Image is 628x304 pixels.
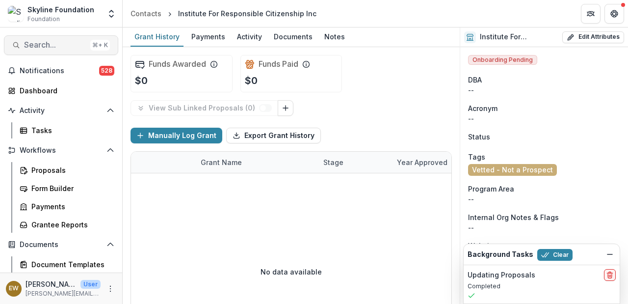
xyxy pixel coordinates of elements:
a: Grantee Reports [16,217,118,233]
button: Notifications528 [4,63,118,79]
span: Activity [20,107,103,115]
a: Grant History [131,28,183,47]
div: Grant Name [195,152,317,173]
span: Program Area [468,184,514,194]
button: View Sub Linked Proposals (0) [131,100,278,116]
span: 528 [99,66,114,76]
span: DBA [468,75,482,85]
a: Document Templates [16,256,118,273]
span: Notifications [20,67,99,75]
p: -- [468,222,620,233]
button: Link Grants [278,100,293,116]
button: Clear [537,249,573,261]
p: -- [468,194,620,204]
div: Documents [270,29,316,44]
div: ⌘ + K [90,40,110,51]
span: Search... [24,40,86,50]
h2: Institute For Responsible Citizenship Inc [480,33,558,41]
a: Payments [187,28,229,47]
a: Activity [233,28,266,47]
div: Document Templates [31,259,110,270]
button: Export Grant History [226,128,321,143]
div: Grant History [131,29,183,44]
button: Manually Log Grant [131,128,222,143]
span: Status [468,132,490,142]
span: Website [468,241,496,251]
span: Onboarding Pending [468,55,537,65]
div: Grant Name [195,157,248,167]
button: Open Workflows [4,142,118,158]
p: Completed [468,282,616,291]
div: Payments [187,29,229,44]
a: Notes [320,28,349,47]
button: Get Help [604,4,624,24]
p: -- [468,113,620,124]
div: Year approved [391,152,465,173]
a: Proposals [16,162,118,178]
button: Open Documents [4,237,118,252]
p: $0 [135,73,148,88]
h2: Updating Proposals [468,271,535,279]
div: Institute For Responsible Citizenship Inc [178,8,316,19]
a: Dashboard [4,83,118,99]
p: [PERSON_NAME] [26,279,77,289]
button: Open entity switcher [105,4,118,24]
button: Partners [581,4,601,24]
span: Workflows [20,146,103,155]
img: Skyline Foundation [8,6,24,22]
button: Open Activity [4,103,118,118]
div: -- [468,85,620,95]
button: More [105,283,116,295]
button: Search... [4,35,118,55]
p: [PERSON_NAME][EMAIL_ADDRESS][DOMAIN_NAME] [26,289,101,298]
div: Year approved [391,157,453,167]
span: Internal Org Notes & Flags [468,212,559,222]
h2: Funds Paid [259,59,298,69]
div: Proposals [31,165,110,175]
p: View Sub Linked Proposals ( 0 ) [149,104,259,112]
div: Stage [317,157,349,167]
div: Eddie Whitfield [9,285,19,292]
span: Acronym [468,103,497,113]
div: Form Builder [31,183,110,193]
span: Foundation [27,15,60,24]
a: Tasks [16,122,118,138]
p: $0 [245,73,258,88]
p: No data available [261,267,322,277]
div: Stage [317,152,391,173]
div: Payments [31,201,110,212]
a: Contacts [127,6,165,21]
button: delete [604,269,616,281]
button: Dismiss [604,249,616,260]
div: Tasks [31,125,110,136]
span: Vetted - Not a Prospect [472,166,553,174]
div: Contacts [131,8,161,19]
nav: breadcrumb [127,6,320,21]
div: Notes [320,29,349,44]
p: User [80,280,101,289]
div: Grantee Reports [31,220,110,230]
a: Form Builder [16,180,118,196]
div: Activity [233,29,266,44]
h2: Background Tasks [468,250,533,259]
span: Documents [20,241,103,249]
h2: Funds Awarded [149,59,206,69]
a: Payments [16,198,118,215]
div: Skyline Foundation [27,4,94,15]
a: Documents [270,28,316,47]
div: Dashboard [20,85,110,96]
span: Tags [468,152,485,162]
button: Edit Attributes [562,31,624,43]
